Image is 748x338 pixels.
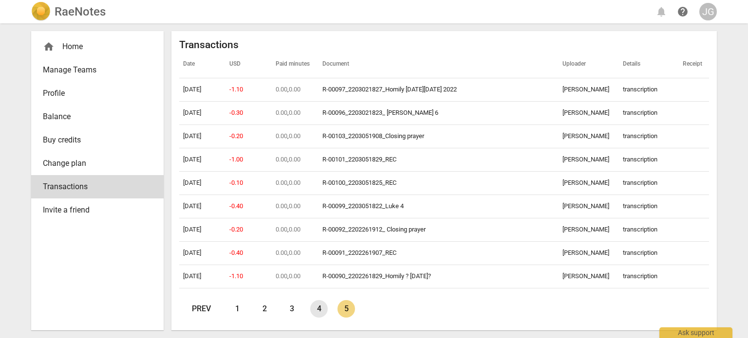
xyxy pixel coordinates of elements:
[289,156,300,163] span: 0.00
[179,172,225,195] td: [DATE]
[31,105,164,128] a: Balance
[322,179,396,186] a: R-00100_2203051825_REC
[179,265,225,288] td: [DATE]
[31,128,164,152] a: Buy credits
[179,78,225,102] td: [DATE]
[179,125,225,148] td: [DATE]
[276,179,287,186] span: 0.00
[184,300,219,318] a: prev
[272,218,318,242] td: ,
[322,272,431,280] a: R-00090_2202261829_Homily ? [DATE]?
[43,41,144,53] div: Home
[179,39,709,51] h2: Transactions
[619,78,679,102] td: transcription
[289,109,300,116] span: 0.00
[179,195,225,218] td: [DATE]
[256,300,273,318] a: Page 2
[619,51,679,78] th: Details
[559,148,619,172] td: [PERSON_NAME]
[179,242,225,265] td: [DATE]
[272,125,318,148] td: ,
[43,204,144,216] span: Invite a friend
[619,288,679,312] td: transcription
[283,300,300,318] a: Page 3
[229,109,243,116] span: -0.30
[322,86,457,93] a: R-00097_2203021827_Homily [DATE][DATE] 2022
[619,102,679,125] td: transcription
[272,195,318,218] td: ,
[559,51,619,78] th: Uploader
[179,51,225,78] th: Date
[43,181,144,193] span: Transactions
[229,156,243,163] span: -1.00
[31,198,164,222] a: Invite a friend
[559,195,619,218] td: [PERSON_NAME]
[659,327,732,338] div: Ask support
[559,102,619,125] td: [PERSON_NAME]
[619,218,679,242] td: transcription
[559,265,619,288] td: [PERSON_NAME]
[679,51,709,78] th: Receipt
[289,86,300,93] span: 0.00
[276,249,287,256] span: 0.00
[31,175,164,198] a: Transactions
[272,265,318,288] td: ,
[179,218,225,242] td: [DATE]
[619,148,679,172] td: transcription
[559,218,619,242] td: [PERSON_NAME]
[225,51,272,78] th: USD
[289,202,300,210] span: 0.00
[619,125,679,148] td: transcription
[272,288,318,312] td: ,
[179,288,225,312] td: [DATE]
[289,132,300,140] span: 0.00
[559,242,619,265] td: [PERSON_NAME]
[276,272,287,280] span: 0.00
[322,202,404,210] a: R-00099_2203051822_Luke 4
[31,2,51,21] img: Logo
[229,226,243,233] span: -0.20
[228,300,246,318] a: Page 1
[179,102,225,125] td: [DATE]
[43,64,144,76] span: Manage Teams
[674,3,692,20] a: Help
[559,78,619,102] td: [PERSON_NAME]
[318,51,559,78] th: Document
[43,158,144,169] span: Change plan
[179,148,225,172] td: [DATE]
[310,300,328,318] a: Page 4
[619,195,679,218] td: transcription
[31,82,164,105] a: Profile
[322,226,426,233] a: R-00092_2202261912_ Closing prayer
[322,249,396,256] a: R-00091_2202261907_REC
[699,3,717,20] button: JG
[559,172,619,195] td: [PERSON_NAME]
[322,109,438,116] a: R-00096_2203021823_ [PERSON_NAME] 6
[229,86,243,93] span: -1.10
[276,156,287,163] span: 0.00
[55,5,106,18] h2: RaeNotes
[619,265,679,288] td: transcription
[289,179,300,186] span: 0.00
[229,249,243,256] span: -0.40
[619,172,679,195] td: transcription
[31,35,164,58] div: Home
[276,202,287,210] span: 0.00
[322,156,396,163] a: R-00101_2203051829_REC
[229,132,243,140] span: -0.20
[229,179,243,186] span: -0.10
[31,2,106,21] a: LogoRaeNotes
[272,242,318,265] td: ,
[31,58,164,82] a: Manage Teams
[276,86,287,93] span: 0.00
[43,134,144,146] span: Buy credits
[276,132,287,140] span: 0.00
[229,272,243,280] span: -1.10
[276,109,287,116] span: 0.00
[43,88,144,99] span: Profile
[619,242,679,265] td: transcription
[272,51,318,78] th: Paid minutes
[289,272,300,280] span: 0.00
[272,148,318,172] td: ,
[322,132,424,140] a: R-00103_2203051908_Closing prayer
